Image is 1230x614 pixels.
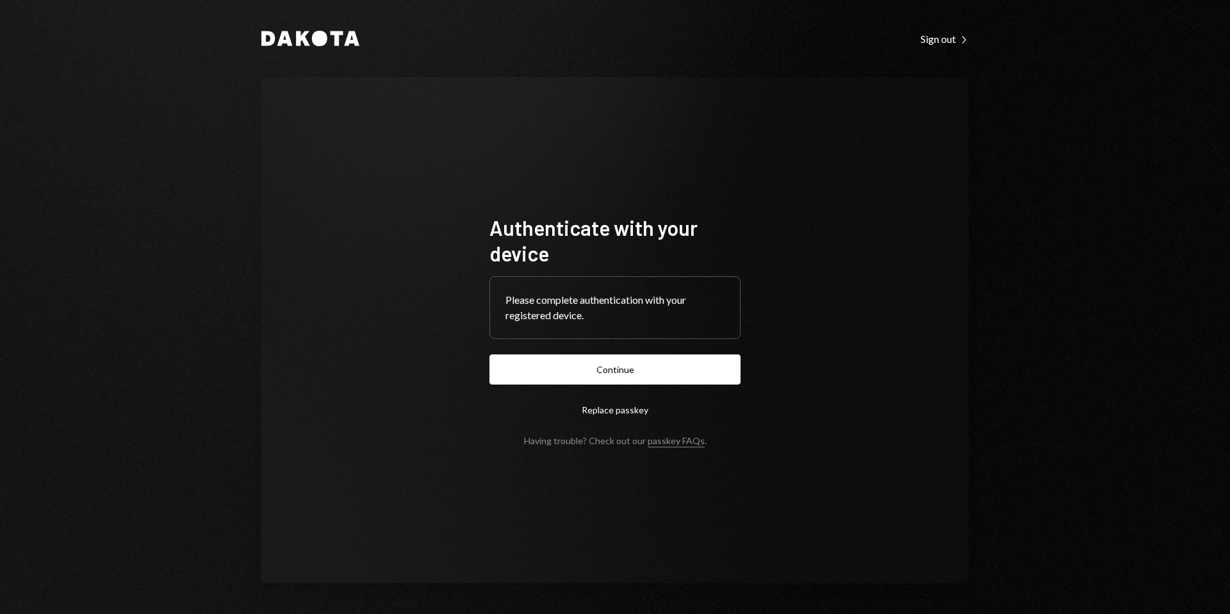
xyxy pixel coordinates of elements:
[489,395,741,425] button: Replace passkey
[505,292,725,323] div: Please complete authentication with your registered device.
[489,354,741,385] button: Continue
[921,33,969,46] div: Sign out
[524,435,707,446] div: Having trouble? Check out our .
[648,435,705,447] a: passkey FAQs
[921,31,969,46] a: Sign out
[489,215,741,266] h1: Authenticate with your device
